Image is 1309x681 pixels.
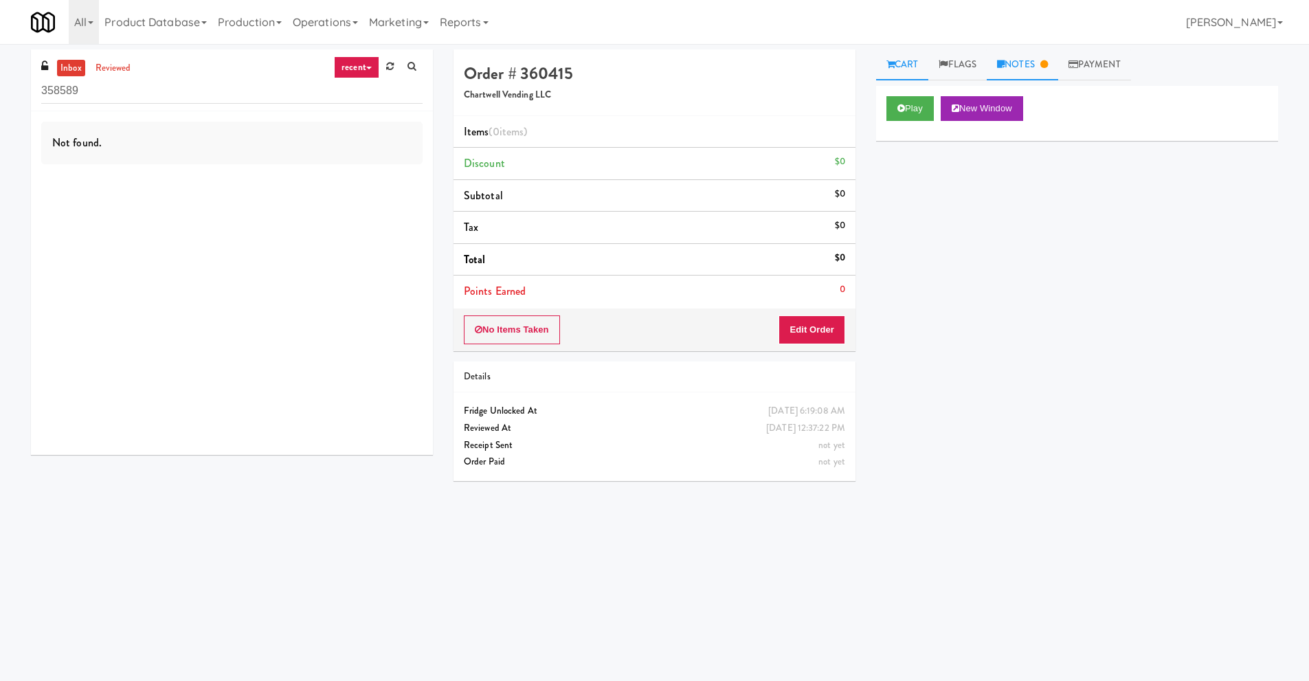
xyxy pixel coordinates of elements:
span: Discount [464,155,505,171]
div: Receipt Sent [464,437,845,454]
a: Payment [1058,49,1131,80]
div: 0 [840,281,845,298]
button: No Items Taken [464,315,560,344]
button: Play [886,96,934,121]
span: Total [464,252,486,267]
div: $0 [835,153,845,170]
div: [DATE] 6:19:08 AM [768,403,845,420]
a: Flags [928,49,987,80]
div: [DATE] 12:37:22 PM [766,420,845,437]
div: Details [464,368,845,386]
span: Not found. [52,135,102,150]
span: not yet [818,438,845,451]
a: Notes [987,49,1058,80]
h5: Chartwell Vending LLC [464,90,845,100]
div: Reviewed At [464,420,845,437]
ng-pluralize: items [500,124,524,139]
span: Subtotal [464,188,503,203]
button: Edit Order [779,315,845,344]
div: $0 [835,186,845,203]
div: $0 [835,217,845,234]
h4: Order # 360415 [464,65,845,82]
a: Cart [876,49,929,80]
span: Items [464,124,527,139]
span: not yet [818,455,845,468]
span: Tax [464,219,478,235]
img: Micromart [31,10,55,34]
span: (0 ) [489,124,527,139]
div: Order Paid [464,454,845,471]
button: New Window [941,96,1023,121]
div: Fridge Unlocked At [464,403,845,420]
span: Points Earned [464,283,526,299]
div: $0 [835,249,845,267]
a: inbox [57,60,85,77]
a: reviewed [92,60,135,77]
input: Search vision orders [41,78,423,104]
a: recent [334,56,379,78]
